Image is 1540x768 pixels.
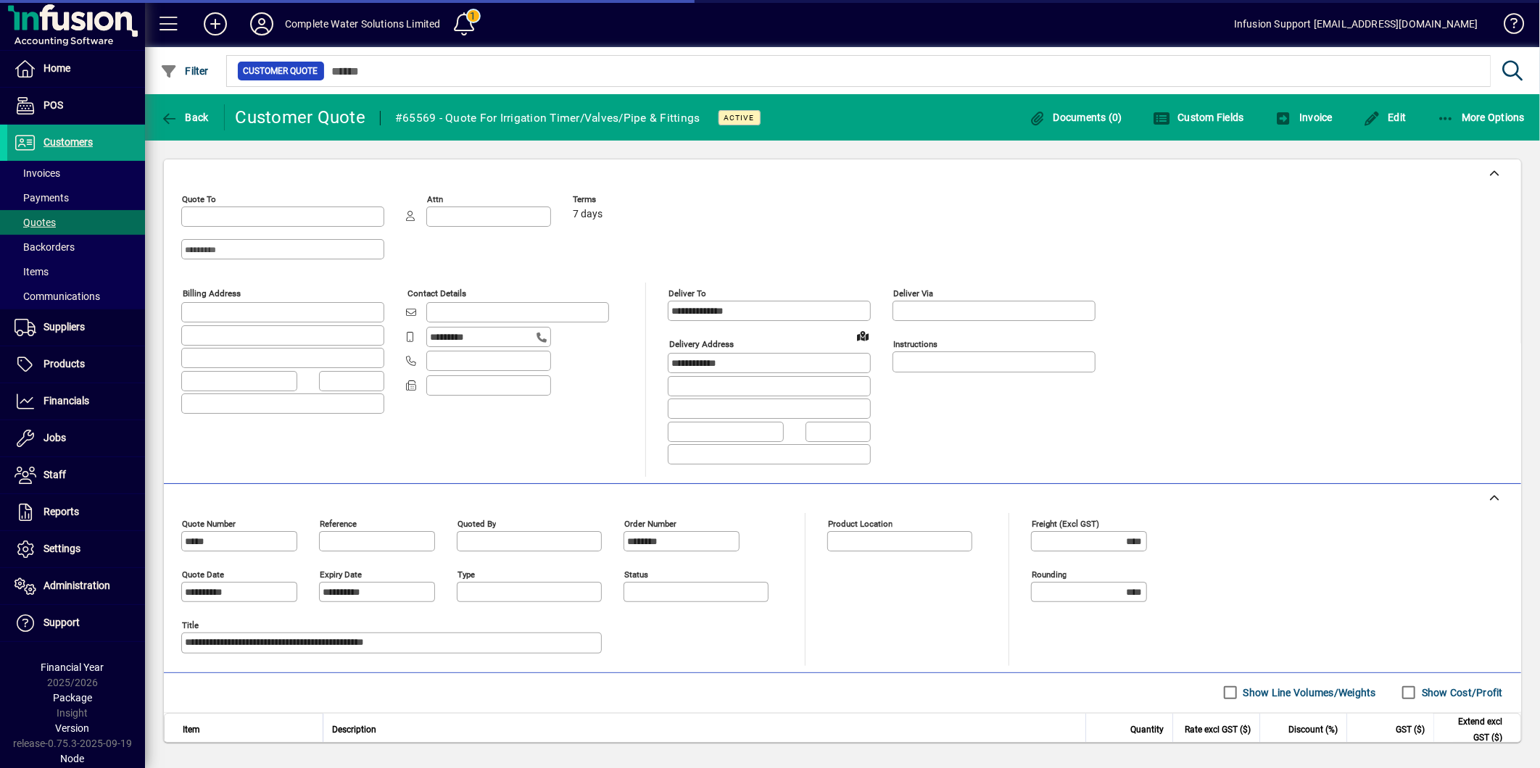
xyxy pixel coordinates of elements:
[1024,104,1126,130] button: Documents (0)
[182,569,224,579] mat-label: Quote date
[724,113,755,122] span: Active
[53,692,92,704] span: Package
[1288,722,1338,738] span: Discount (%)
[332,722,376,738] span: Description
[7,51,145,87] a: Home
[44,358,85,370] span: Products
[1363,112,1407,123] span: Edit
[458,569,475,579] mat-label: Type
[1032,518,1099,528] mat-label: Freight (excl GST)
[624,518,676,528] mat-label: Order number
[15,167,60,179] span: Invoices
[56,722,90,734] span: Version
[7,420,145,456] a: Jobs
[573,195,660,204] span: Terms
[7,309,145,346] a: Suppliers
[285,12,441,36] div: Complete Water Solutions Limited
[1271,104,1336,130] button: Invoice
[7,88,145,124] a: POS
[7,605,145,641] a: Support
[1433,104,1529,130] button: More Options
[7,383,145,420] a: Financials
[851,324,874,347] a: View on map
[182,518,236,528] mat-label: Quote number
[7,210,145,235] a: Quotes
[7,284,145,309] a: Communications
[244,64,318,78] span: Customer Quote
[7,235,145,259] a: Backorders
[15,291,100,302] span: Communications
[145,104,225,130] app-page-header-button: Back
[1493,3,1522,50] a: Knowledge Base
[41,661,104,673] span: Financial Year
[1130,722,1164,738] span: Quantity
[1032,569,1067,579] mat-label: Rounding
[1275,112,1333,123] span: Invoice
[7,457,145,493] a: Staff
[160,65,209,77] span: Filter
[61,753,85,764] span: Node
[44,580,110,591] span: Administration
[427,194,443,204] mat-label: Attn
[1234,12,1478,36] div: Infusion Support [EMAIL_ADDRESS][DOMAIN_NAME]
[183,722,200,738] span: Item
[44,469,66,480] span: Staff
[44,543,80,554] span: Settings
[320,569,362,579] mat-label: Expiry date
[15,192,69,204] span: Payments
[624,569,648,579] mat-label: Status
[458,518,496,528] mat-label: Quoted by
[7,494,145,530] a: Reports
[236,106,366,129] div: Customer Quote
[7,568,145,604] a: Administration
[182,194,216,204] mat-label: Quote To
[44,395,89,406] span: Financials
[893,339,937,349] mat-label: Instructions
[1028,112,1122,123] span: Documents (0)
[7,346,145,383] a: Products
[182,619,199,630] mat-label: Title
[44,321,85,333] span: Suppliers
[44,506,79,517] span: Reports
[44,432,66,443] span: Jobs
[7,531,145,567] a: Settings
[192,11,239,37] button: Add
[7,259,145,284] a: Items
[15,266,49,277] span: Items
[1443,714,1502,746] span: Extend excl GST ($)
[1437,112,1525,123] span: More Options
[15,241,75,253] span: Backorders
[1419,685,1503,700] label: Show Cost/Profit
[15,217,56,228] span: Quotes
[157,104,212,130] button: Back
[44,99,63,111] span: POS
[1149,104,1248,130] button: Custom Fields
[1359,104,1410,130] button: Edit
[1153,112,1244,123] span: Custom Fields
[160,112,209,123] span: Back
[239,11,285,37] button: Profile
[320,518,357,528] mat-label: Reference
[395,107,700,130] div: #65569 - Quote For Irrigation Timer/Valves/Pipe & Fittings
[893,288,933,299] mat-label: Deliver via
[1396,722,1425,738] span: GST ($)
[828,518,893,528] mat-label: Product location
[7,185,145,210] a: Payments
[668,288,706,299] mat-label: Deliver To
[1241,685,1376,700] label: Show Line Volumes/Weights
[1185,722,1251,738] span: Rate excl GST ($)
[44,62,70,74] span: Home
[44,617,80,628] span: Support
[44,136,93,148] span: Customers
[7,161,145,185] a: Invoices
[573,209,603,220] span: 7 days
[157,58,212,84] button: Filter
